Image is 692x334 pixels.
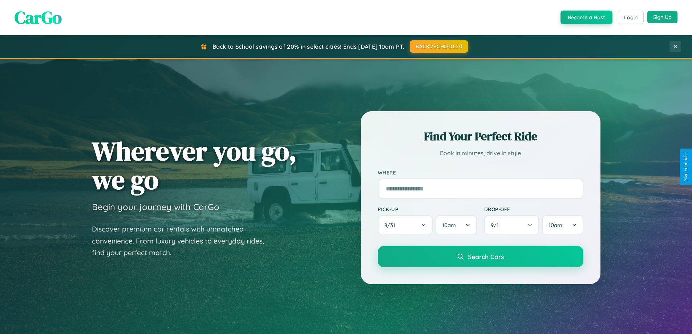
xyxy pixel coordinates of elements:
button: 10am [542,215,583,235]
button: Login [618,11,644,24]
h1: Wherever you go, we go [92,137,297,194]
button: Sign Up [647,11,677,23]
label: Drop-off [484,206,583,212]
button: Become a Host [561,11,612,24]
span: 10am [442,222,456,229]
button: 10am [436,215,477,235]
span: Back to School savings of 20% in select cities! Ends [DATE] 10am PT. [213,43,404,50]
button: 9/1 [484,215,539,235]
span: CarGo [15,5,62,29]
button: Search Cars [378,246,583,267]
span: Search Cars [468,253,504,261]
span: 8 / 31 [384,222,399,229]
h2: Find Your Perfect Ride [378,128,583,144]
span: 10am [549,222,562,229]
p: Book in minutes, drive in style [378,148,583,158]
span: 9 / 1 [491,222,502,229]
div: Give Feedback [683,152,688,182]
button: BACK2SCHOOL20 [410,40,468,53]
label: Where [378,169,583,176]
h3: Begin your journey with CarGo [92,201,219,212]
button: 8/31 [378,215,433,235]
label: Pick-up [378,206,477,212]
p: Discover premium car rentals with unmatched convenience. From luxury vehicles to everyday rides, ... [92,223,274,259]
